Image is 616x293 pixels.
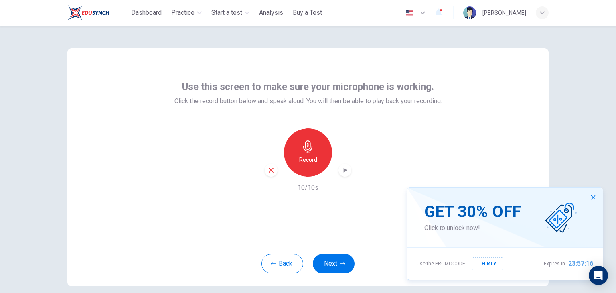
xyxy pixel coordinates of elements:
[405,10,415,16] img: en
[168,6,205,20] button: Practice
[182,80,434,93] span: Use this screen to make sure your microphone is working.
[568,259,593,269] span: 23:57:16
[261,254,303,273] button: Back
[67,5,109,21] img: ELTC logo
[298,183,318,193] h6: 10/10s
[424,202,521,222] span: GET 30% OFF
[171,8,195,18] span: Practice
[290,6,325,20] button: Buy a Test
[424,223,521,233] span: Click to unlock now!
[131,8,162,18] span: Dashboard
[293,8,322,18] span: Buy a Test
[544,259,565,269] span: Expires in
[208,6,253,20] button: Start a test
[463,6,476,19] img: Profile picture
[256,6,286,20] button: Analysis
[259,8,283,18] span: Analysis
[284,128,332,177] button: Record
[589,266,608,285] div: Open Intercom Messenger
[313,254,355,273] button: Next
[211,8,242,18] span: Start a test
[482,8,526,18] div: [PERSON_NAME]
[174,96,442,106] span: Click the record button below and speak aloud. You will then be able to play back your recording.
[299,155,317,165] h6: Record
[128,6,165,20] button: Dashboard
[67,5,128,21] a: ELTC logo
[478,259,496,268] span: THIRTY
[417,259,465,269] span: Use the PROMOCODE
